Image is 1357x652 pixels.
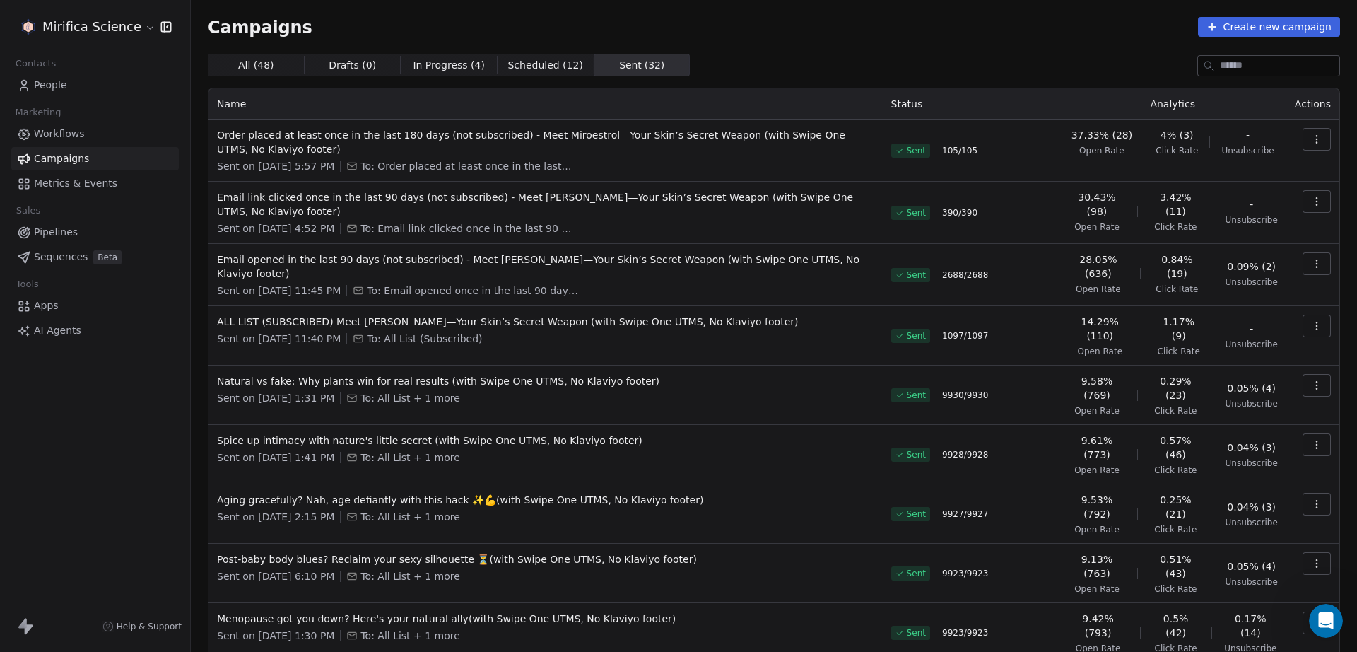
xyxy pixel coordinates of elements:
span: 9.58% (769) [1068,374,1127,402]
span: 9.61% (773) [1068,433,1127,462]
div: Why is my domain being under reviewed? I am sending same email but it's different receivers. I ju... [51,256,271,356]
button: Home [221,6,248,33]
span: Sent [907,207,926,219]
span: 3.42% (11) [1149,190,1202,219]
span: Sales [10,200,47,221]
img: Profile image for Mrinal [79,407,90,419]
span: Open Rate [1079,145,1124,156]
span: Sent on [DATE] 5:57 PM [217,159,334,173]
span: Unsubscribe [1226,214,1278,226]
span: 0.05% (4) [1227,559,1276,574]
span: 9928 / 9928 [942,449,988,460]
span: ALL LIST (SUBSCRIBED) Meet [PERSON_NAME]—Your Skin’s Secret Weapon (with Swipe One UTMS, No Klavi... [217,315,874,329]
span: Campaigns [34,151,89,166]
a: Help & Support [102,621,182,632]
div: Our usual reply time 🕒 [23,194,221,222]
span: Post-baby body blues? Reclaim your sexy silhouette ⏳(with Swipe One UTMS, No Klaviyo footer) [217,552,874,566]
span: 390 / 390 [942,207,977,219]
span: Sent on [DATE] 1:31 PM [217,391,334,405]
span: 14.29% (110) [1068,315,1132,343]
span: Open Rate [1074,465,1120,476]
span: Open Rate [1074,583,1120,595]
span: Open Rate [1074,221,1120,233]
span: 0.57% (46) [1149,433,1202,462]
a: Workflows [11,122,179,146]
button: Gif picker [67,463,78,475]
span: Click Rate [1158,346,1200,357]
h1: Swipe One [108,13,168,24]
span: 9.42% (793) [1068,612,1129,640]
span: Sent [907,449,926,460]
span: 30.43% (98) [1068,190,1127,219]
span: Click Rate [1154,221,1197,233]
div: Waiting for a teammate [14,407,269,419]
div: Fin • AI Agent • 2m ago [23,233,122,242]
span: In Progress ( 4 ) [413,58,485,73]
a: People [11,74,179,97]
span: 28.05% (636) [1068,252,1129,281]
span: To: Email link clicked once in the last 90 days (not subscribed) [360,221,572,235]
span: Campaigns [208,17,312,37]
span: Sent [907,330,926,342]
span: - [1250,322,1253,336]
span: Marketing [9,102,67,123]
span: To: All List + 1 more [360,450,459,465]
span: Sent [907,269,926,281]
th: Name [208,88,883,120]
button: Create new campaign [1198,17,1340,37]
span: Click Rate [1154,524,1197,535]
button: Upload attachment [22,463,33,475]
span: Drafts ( 0 ) [329,58,376,73]
span: To: All List (Subscribed) [367,332,482,346]
iframe: To enrich screen reader interactions, please activate Accessibility in Grammarly extension settings [1309,604,1343,638]
div: Why is my domain being under reviewed? I am sending same email but it's different receivers. I ju... [62,264,260,348]
a: Metrics & Events [11,172,179,195]
a: Apps [11,294,179,318]
span: To: Order placed at least once in the last 180 days (not subscribed) [360,159,572,173]
span: 4% (3) [1161,128,1194,142]
span: To: All List + 1 more [360,629,459,643]
b: [EMAIL_ADDRESS][DOMAIN_NAME] [23,161,135,186]
span: Click Rate [1156,284,1198,295]
div: Fin says… [11,124,271,257]
span: Open Rate [1074,524,1120,535]
span: Email opened in the last 90 days (not subscribed) - Meet [PERSON_NAME]—Your Skin’s Secret Weapon ... [217,252,874,281]
span: Sent [907,627,926,639]
span: 105 / 105 [942,145,977,156]
span: Menopause got you down? Here's your natural ally(with Swipe One UTMS, No Klaviyo footer) [217,612,874,626]
span: Help & Support [117,621,182,632]
span: Open Rate [1076,284,1121,295]
span: AI Agents [34,323,81,338]
span: Sent [907,508,926,520]
span: Unsubscribe [1226,576,1278,588]
span: Sent [907,390,926,401]
button: go back [9,6,36,33]
span: 9923 / 9923 [942,568,988,579]
div: Talk to support [175,81,271,112]
span: To: All List + 1 more [360,391,459,405]
span: All ( 48 ) [238,58,274,73]
span: 0.17% (14) [1223,612,1278,640]
img: Profile image for Mrinal [60,8,83,30]
th: Actions [1286,88,1339,120]
span: 0.09% (2) [1227,260,1276,274]
span: Unsubscribe [1221,145,1274,156]
span: - [1246,128,1250,142]
img: Profile image for Siddarth [88,407,99,419]
div: Norshelle says… [11,256,271,373]
span: 0.29% (23) [1149,374,1202,402]
span: Sent on [DATE] 11:45 PM [217,284,341,298]
span: Click Rate [1154,583,1197,595]
span: 1097 / 1097 [942,330,988,342]
span: Click Rate [1156,145,1198,156]
a: Campaigns [11,147,179,170]
b: 1 day [35,209,65,221]
span: Sent on [DATE] 6:10 PM [217,569,334,583]
span: Scheduled ( 12 ) [507,58,582,73]
span: Sent on [DATE] 1:30 PM [217,629,334,643]
img: Profile image for Harinder [40,8,63,30]
span: Click Rate [1154,465,1197,476]
span: Unsubscribe [1226,276,1278,288]
span: 0.84% (19) [1152,252,1202,281]
span: 37.33% (28) [1071,128,1133,142]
